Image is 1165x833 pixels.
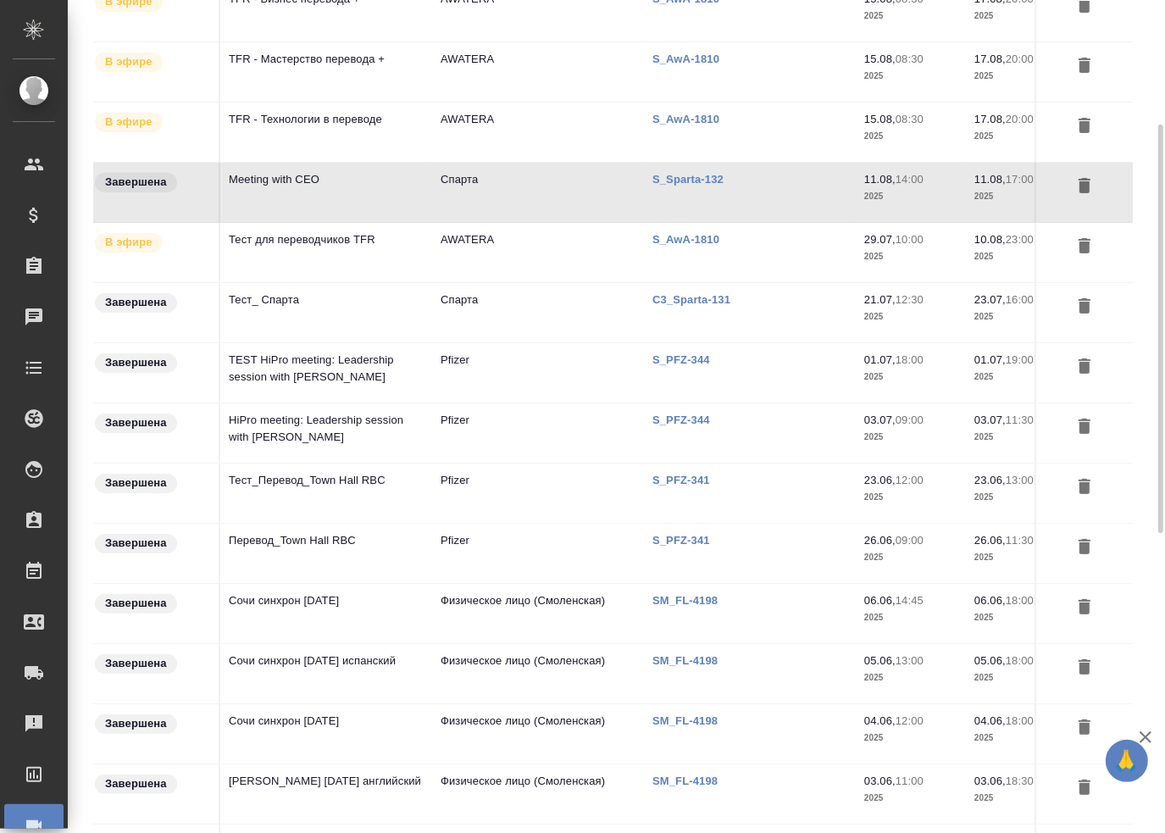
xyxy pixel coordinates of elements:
[974,113,1006,125] p: 17.08,
[432,403,644,463] td: Pfizer
[220,103,432,162] td: TFR - Технологии в переводе
[974,730,1068,747] p: 2025
[974,609,1068,626] p: 2025
[652,474,723,486] a: S_PFZ-341
[432,283,644,342] td: Спарта
[896,714,924,727] p: 12:00
[974,308,1068,325] p: 2025
[105,234,153,251] p: В эфире
[1112,743,1141,779] span: 🙏
[974,474,1006,486] p: 23.06,
[105,535,167,552] p: Завершена
[220,524,432,583] td: Перевод_Town Hall RBC
[896,53,924,65] p: 08:30
[652,775,730,787] p: SM_FL-4198
[896,534,924,547] p: 09:00
[974,775,1006,787] p: 03.06,
[864,188,957,205] p: 2025
[974,53,1006,65] p: 17.08,
[1006,714,1034,727] p: 18:00
[1106,740,1148,782] button: 🙏
[974,654,1006,667] p: 05.06,
[974,248,1068,265] p: 2025
[1070,532,1099,564] button: Удалить
[1006,113,1034,125] p: 20:00
[974,188,1068,205] p: 2025
[864,128,957,145] p: 2025
[896,353,924,366] p: 18:00
[105,775,167,792] p: Завершена
[220,42,432,102] td: TFR - Мастерство перевода +
[974,128,1068,145] p: 2025
[864,474,896,486] p: 23.06,
[1006,414,1034,426] p: 11:30
[220,584,432,643] td: Сочи синхрон [DATE]
[864,353,896,366] p: 01.07,
[432,704,644,764] td: Физическое лицо (Смоленская)
[1006,654,1034,667] p: 18:00
[105,595,167,612] p: Завершена
[220,343,432,403] td: TEST HiPro meeting: Leadership session with [PERSON_NAME]
[652,353,723,366] a: S_PFZ-344
[864,534,896,547] p: 26.06,
[220,704,432,764] td: Сочи синхрон [DATE]
[1006,53,1034,65] p: 20:00
[1006,233,1034,246] p: 23:00
[105,655,167,672] p: Завершена
[1070,713,1099,744] button: Удалить
[652,714,730,727] a: SM_FL-4198
[432,584,644,643] td: Физическое лицо (Смоленская)
[1006,534,1034,547] p: 11:30
[974,369,1068,386] p: 2025
[432,764,644,824] td: Физическое лицо (Смоленская)
[864,8,957,25] p: 2025
[974,173,1006,186] p: 11.08,
[896,414,924,426] p: 09:00
[105,53,153,70] p: В эфире
[1070,773,1099,804] button: Удалить
[652,654,730,667] a: SM_FL-4198
[864,549,957,566] p: 2025
[105,174,167,191] p: Завершена
[220,644,432,703] td: Сочи синхрон [DATE] испанский
[220,163,432,222] td: Meeting with CEO
[652,53,732,65] a: S_AwA-1810
[652,534,723,547] p: S_PFZ-341
[1070,292,1099,323] button: Удалить
[864,293,896,306] p: 21.07,
[1006,353,1034,366] p: 19:00
[1070,111,1099,142] button: Удалить
[864,53,896,65] p: 15.08,
[974,414,1006,426] p: 03.07,
[864,233,896,246] p: 29.07,
[864,654,896,667] p: 05.06,
[974,549,1068,566] p: 2025
[974,8,1068,25] p: 2025
[432,42,644,102] td: AWATERA
[432,343,644,403] td: Pfizer
[1070,352,1099,383] button: Удалить
[864,489,957,506] p: 2025
[974,353,1006,366] p: 01.07,
[896,293,924,306] p: 12:30
[1070,231,1099,263] button: Удалить
[432,464,644,523] td: Pfizer
[652,173,736,186] a: S_Sparta-132
[864,594,896,607] p: 06.06,
[974,233,1006,246] p: 10.08,
[864,369,957,386] p: 2025
[432,223,644,282] td: AWATERA
[220,403,432,463] td: HiPro meeting: Leadership session with [PERSON_NAME]
[864,609,957,626] p: 2025
[1006,293,1034,306] p: 16:00
[1070,51,1099,82] button: Удалить
[1070,412,1099,443] button: Удалить
[974,534,1006,547] p: 26.06,
[1006,173,1034,186] p: 17:00
[652,113,732,125] a: S_AwA-1810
